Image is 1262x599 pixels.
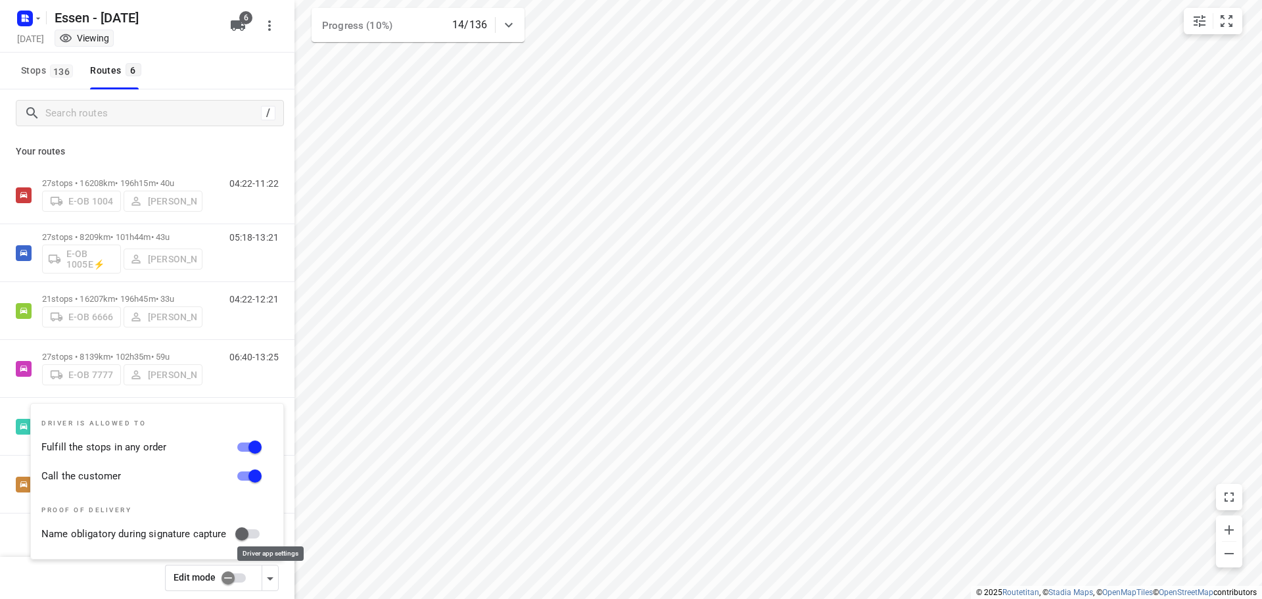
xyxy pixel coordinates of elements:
p: 05:18-13:21 [229,232,279,243]
span: Edit mode [174,572,216,583]
label: Name obligatory during signature capture [41,527,227,542]
a: OpenMapTiles [1102,588,1153,597]
span: 6 [239,11,252,24]
p: 04:22-12:21 [229,294,279,304]
p: 14/136 [452,17,487,33]
button: More [256,12,283,39]
p: Proof of delivery [41,506,268,514]
div: You are currently in view mode. To make any changes, go to edit project. [59,32,109,45]
span: Stops [21,62,77,79]
p: 27 stops • 16208km • 196h15m • 40u [42,178,202,188]
div: small contained button group [1184,8,1242,34]
p: Your routes [16,145,279,158]
div: Progress (10%)14/136 [312,8,525,42]
button: 6 [225,12,251,39]
input: Search routes [45,103,261,124]
p: Driver is allowed to [41,419,268,427]
a: OpenStreetMap [1159,588,1213,597]
div: Routes [90,62,145,79]
span: Progress (10%) [322,20,392,32]
div: / [261,106,275,120]
label: Call the customer [41,469,121,484]
span: 136 [50,64,73,78]
a: Stadia Maps [1048,588,1093,597]
span: 6 [126,63,141,76]
button: Map settings [1186,8,1213,34]
p: 27 stops • 8139km • 102h35m • 59u [42,352,202,362]
a: Routetitan [1002,588,1039,597]
p: 04:22-11:22 [229,178,279,189]
p: 06:40-13:25 [229,352,279,362]
p: 27 stops • 8209km • 101h44m • 43u [42,232,202,242]
button: Fit zoom [1213,8,1240,34]
p: 21 stops • 16207km • 196h45m • 33u [42,294,202,304]
li: © 2025 , © , © © contributors [976,588,1257,597]
label: Fulfill the stops in any order [41,440,166,455]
